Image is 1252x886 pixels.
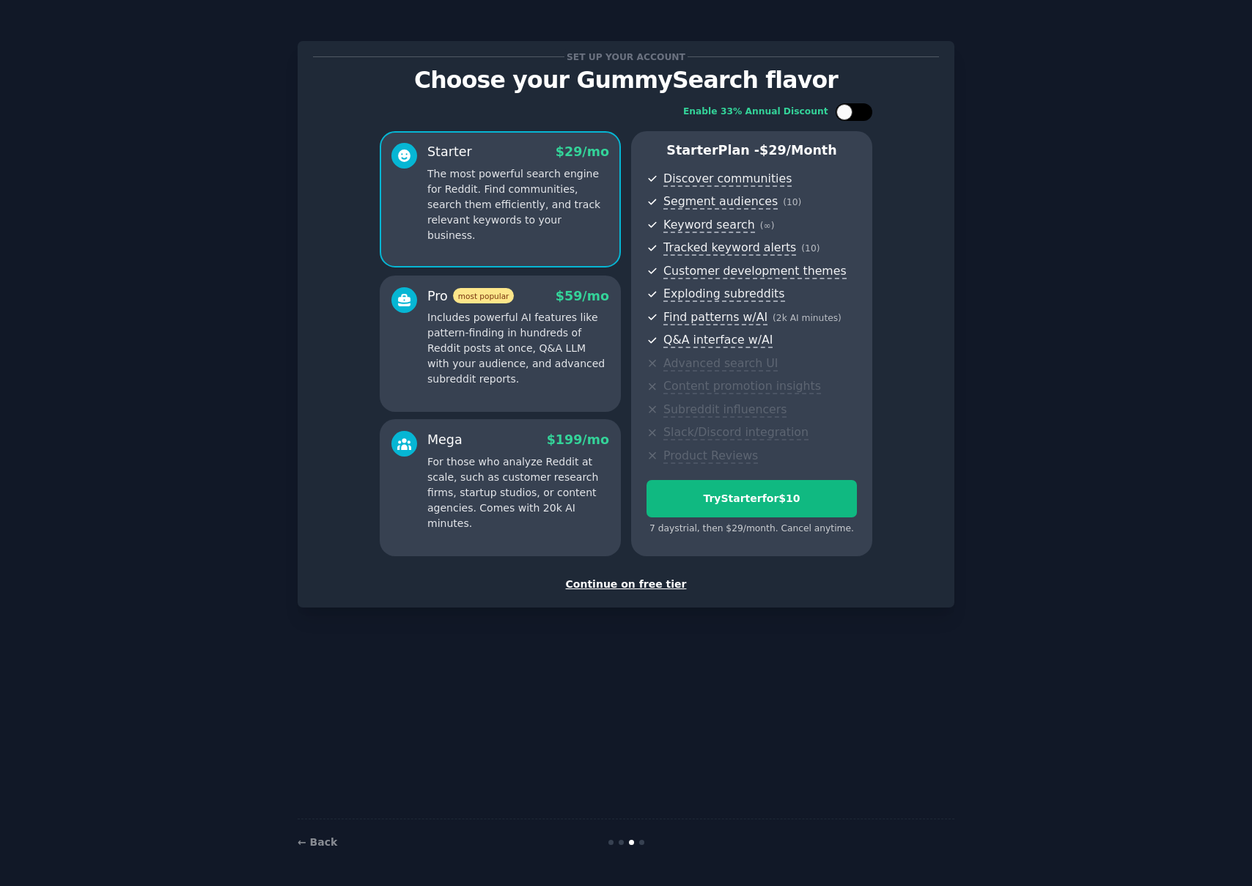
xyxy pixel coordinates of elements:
p: Includes powerful AI features like pattern-finding in hundreds of Reddit posts at once, Q&A LLM w... [427,310,609,387]
p: Starter Plan - [647,141,857,160]
span: ( 10 ) [783,197,801,207]
button: TryStarterfor$10 [647,480,857,517]
span: Advanced search UI [663,356,778,372]
span: $ 59 /mo [556,289,609,303]
span: Discover communities [663,171,792,187]
span: Set up your account [564,49,688,64]
div: Starter [427,143,472,161]
span: Product Reviews [663,448,758,464]
p: Choose your GummySearch flavor [313,67,939,93]
p: The most powerful search engine for Reddit. Find communities, search them efficiently, and track ... [427,166,609,243]
span: Customer development themes [663,264,847,279]
span: Slack/Discord integration [663,425,809,440]
div: Continue on free tier [313,577,939,592]
span: Tracked keyword alerts [663,240,796,256]
span: Q&A interface w/AI [663,333,773,348]
span: Exploding subreddits [663,287,784,302]
span: Find patterns w/AI [663,310,767,325]
span: Segment audiences [663,194,778,210]
p: For those who analyze Reddit at scale, such as customer research firms, startup studios, or conte... [427,454,609,531]
span: ( 10 ) [801,243,820,254]
span: $ 199 /mo [547,432,609,447]
div: Try Starter for $10 [647,491,856,506]
span: most popular [453,288,515,303]
span: ( ∞ ) [760,221,775,231]
span: $ 29 /month [759,143,837,158]
span: ( 2k AI minutes ) [773,313,842,323]
div: Mega [427,431,463,449]
div: Pro [427,287,514,306]
span: Content promotion insights [663,379,821,394]
div: Enable 33% Annual Discount [683,106,828,119]
span: Subreddit influencers [663,402,787,418]
span: Keyword search [663,218,755,233]
a: ← Back [298,836,337,848]
div: 7 days trial, then $ 29 /month . Cancel anytime. [647,523,857,536]
span: $ 29 /mo [556,144,609,159]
